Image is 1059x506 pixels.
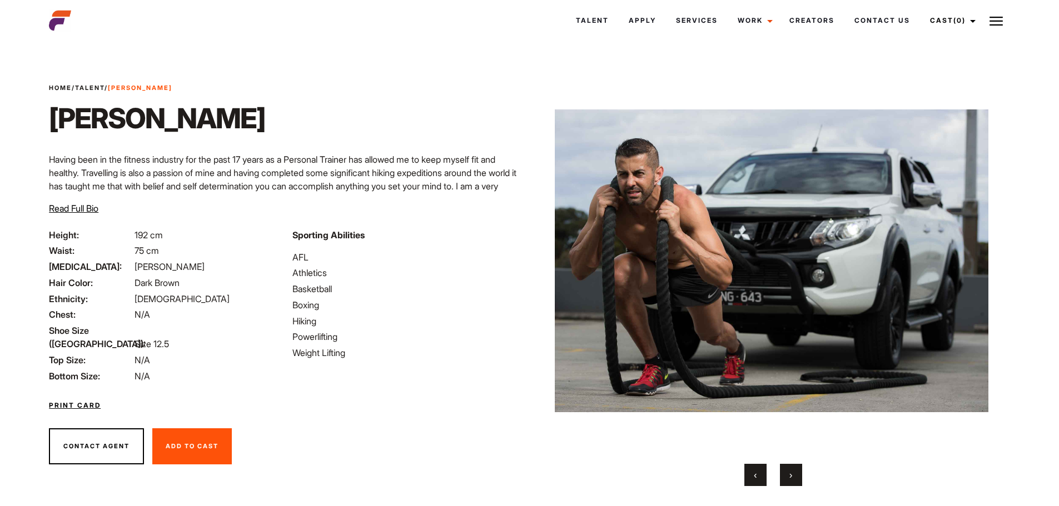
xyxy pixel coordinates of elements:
span: N/A [135,309,150,320]
span: Hair Color: [49,276,132,289]
span: Dark Brown [135,277,180,288]
a: Talent [75,84,105,92]
li: Basketball [292,282,523,295]
span: 192 cm [135,229,163,241]
span: [MEDICAL_DATA]: [49,260,132,273]
a: Print Card [49,400,101,410]
h1: [PERSON_NAME] [49,102,265,135]
strong: Sporting Abilities [292,229,365,241]
li: Weight Lifting [292,346,523,359]
a: Talent [566,6,619,36]
img: Burger icon [990,14,1003,28]
span: Waist: [49,244,132,257]
button: Read Full Bio [49,202,98,215]
button: Contact Agent [49,428,144,465]
span: Chest: [49,308,132,321]
li: Powerlifting [292,330,523,343]
a: Home [49,84,72,92]
span: Ethnicity: [49,292,132,305]
li: AFL [292,251,523,264]
span: Height: [49,228,132,242]
span: Read Full Bio [49,203,98,214]
a: Creators [779,6,844,36]
span: Size 12.5 [135,338,169,349]
img: cropped-aefm-brand-fav-22-square.png [49,9,71,32]
span: Next [789,469,792,480]
a: Work [728,6,779,36]
a: Services [666,6,728,36]
span: Shoe Size ([GEOGRAPHIC_DATA]): [49,324,132,350]
span: Add To Cast [166,442,218,450]
span: [PERSON_NAME] [135,261,205,272]
button: Add To Cast [152,428,232,465]
a: Apply [619,6,666,36]
span: N/A [135,354,150,365]
li: Hiking [292,314,523,328]
span: / / [49,83,172,93]
a: Contact Us [844,6,920,36]
strong: [PERSON_NAME] [108,84,172,92]
img: Keith pulling a Mitsubishi cruiser with battle ropes [555,71,988,450]
span: N/A [135,370,150,382]
a: Cast(0) [920,6,982,36]
span: (0) [953,16,966,24]
span: Top Size: [49,353,132,367]
span: Bottom Size: [49,369,132,383]
li: Boxing [292,298,523,312]
p: Having been in the fitness industry for the past 17 years as a Personal Trainer has allowed me to... [49,153,523,206]
span: 75 cm [135,245,159,256]
span: Previous [754,469,757,480]
li: Athletics [292,266,523,279]
span: [DEMOGRAPHIC_DATA] [135,293,230,304]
